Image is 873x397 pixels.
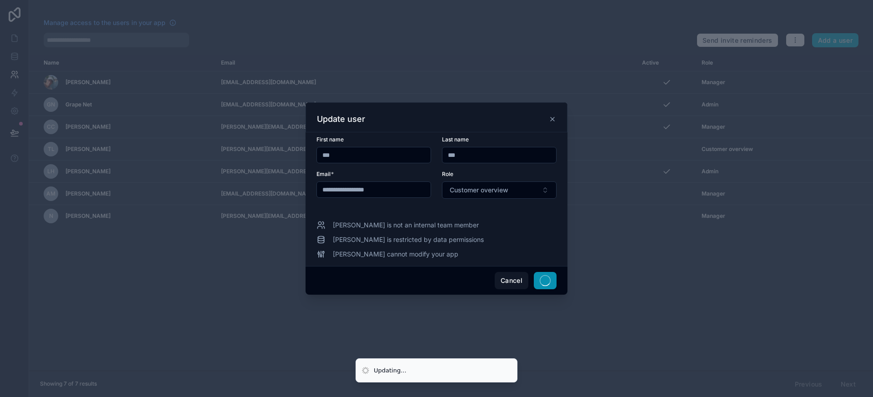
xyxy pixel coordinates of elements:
[450,186,508,195] span: Customer overview
[442,181,557,199] button: Select Button
[316,171,331,177] span: Email
[333,250,458,259] span: [PERSON_NAME] cannot modify your app
[333,235,484,244] span: [PERSON_NAME] is restricted by data permissions
[316,136,344,143] span: First name
[495,272,528,289] button: Cancel
[374,366,406,375] div: Updating...
[442,136,469,143] span: Last name
[333,221,479,230] span: [PERSON_NAME] is not an internal team member
[317,114,365,125] h3: Update user
[442,171,453,177] span: Role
